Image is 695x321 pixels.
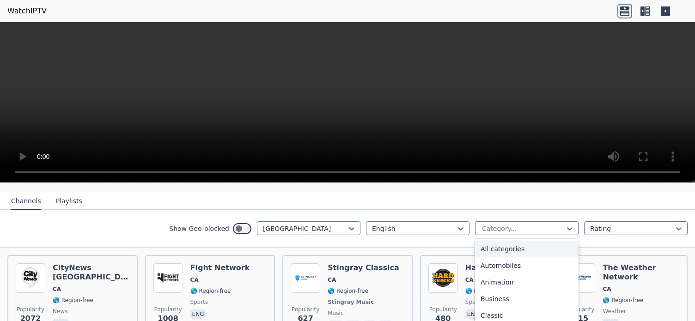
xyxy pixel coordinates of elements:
h6: The Weather Network [603,263,679,282]
span: Popularity [17,306,44,313]
img: The Weather Network [566,263,595,293]
span: CA [603,285,611,293]
span: CA [190,276,199,284]
p: eng [465,309,481,319]
span: news [53,308,67,315]
span: 🌎 Region-free [328,287,368,295]
img: Fight Network [153,263,183,293]
span: Popularity [567,306,594,313]
h6: CityNews [GEOGRAPHIC_DATA] [53,263,129,282]
label: Show Geo-blocked [169,224,229,233]
h6: Fight Network [190,263,250,273]
p: eng [190,309,206,319]
span: Stingray Music [328,298,374,306]
img: Hard Knocks [428,263,458,293]
div: Business [475,291,579,307]
img: CityNews Toronto [16,263,45,293]
span: sports [465,298,483,306]
img: Stingray Classica [291,263,320,293]
div: Animation [475,274,579,291]
span: music [328,309,343,317]
div: Automobiles [475,257,579,274]
span: 🌎 Region-free [465,287,506,295]
span: Popularity [154,306,182,313]
h6: Stingray Classica [328,263,399,273]
span: Popularity [292,306,319,313]
button: Playlists [56,193,82,210]
span: 🌎 Region-free [190,287,231,295]
span: 🌎 Region-free [53,297,93,304]
a: WatchIPTV [7,6,47,17]
span: 🌎 Region-free [603,297,643,304]
span: Popularity [429,306,457,313]
div: All categories [475,241,579,257]
span: weather [603,308,626,315]
span: CA [328,276,336,284]
button: Channels [11,193,41,210]
span: CA [53,285,61,293]
span: sports [190,298,208,306]
h6: Hard Knocks [465,263,518,273]
span: CA [465,276,474,284]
